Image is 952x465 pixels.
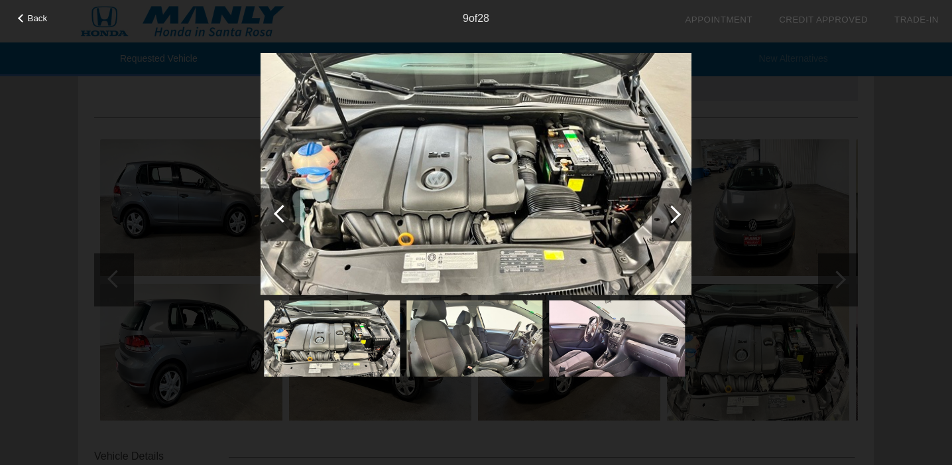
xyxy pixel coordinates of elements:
[685,15,752,25] a: Appointment
[261,52,691,295] img: image.aspx
[463,13,469,24] span: 9
[549,300,685,377] img: image.aspx
[779,15,868,25] a: Credit Approved
[477,13,489,24] span: 28
[28,13,48,23] span: Back
[406,300,542,377] img: image.aspx
[894,15,939,25] a: Trade-In
[264,300,400,377] img: image.aspx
